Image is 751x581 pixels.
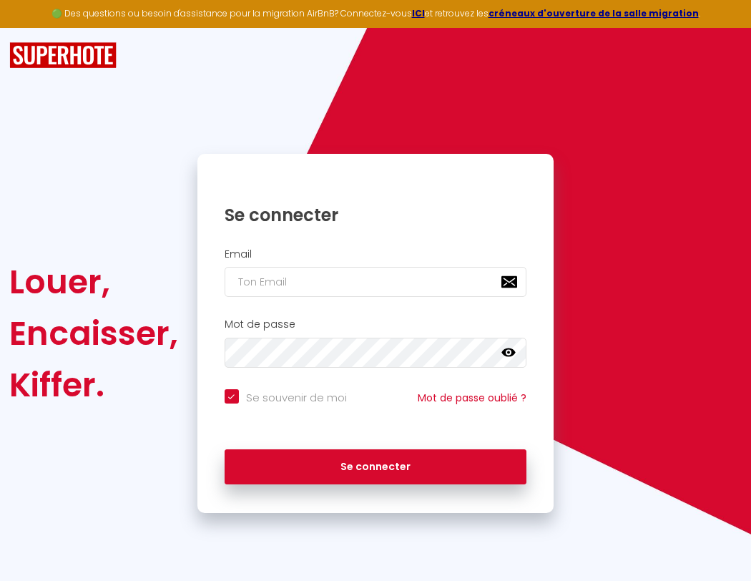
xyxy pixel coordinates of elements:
[418,391,526,405] a: Mot de passe oublié ?
[225,318,527,331] h2: Mot de passe
[225,204,527,226] h1: Se connecter
[489,7,699,19] a: créneaux d'ouverture de la salle migration
[225,267,527,297] input: Ton Email
[9,308,178,359] div: Encaisser,
[9,42,117,69] img: SuperHote logo
[225,248,527,260] h2: Email
[9,359,178,411] div: Kiffer.
[412,7,425,19] a: ICI
[225,449,527,485] button: Se connecter
[9,256,178,308] div: Louer,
